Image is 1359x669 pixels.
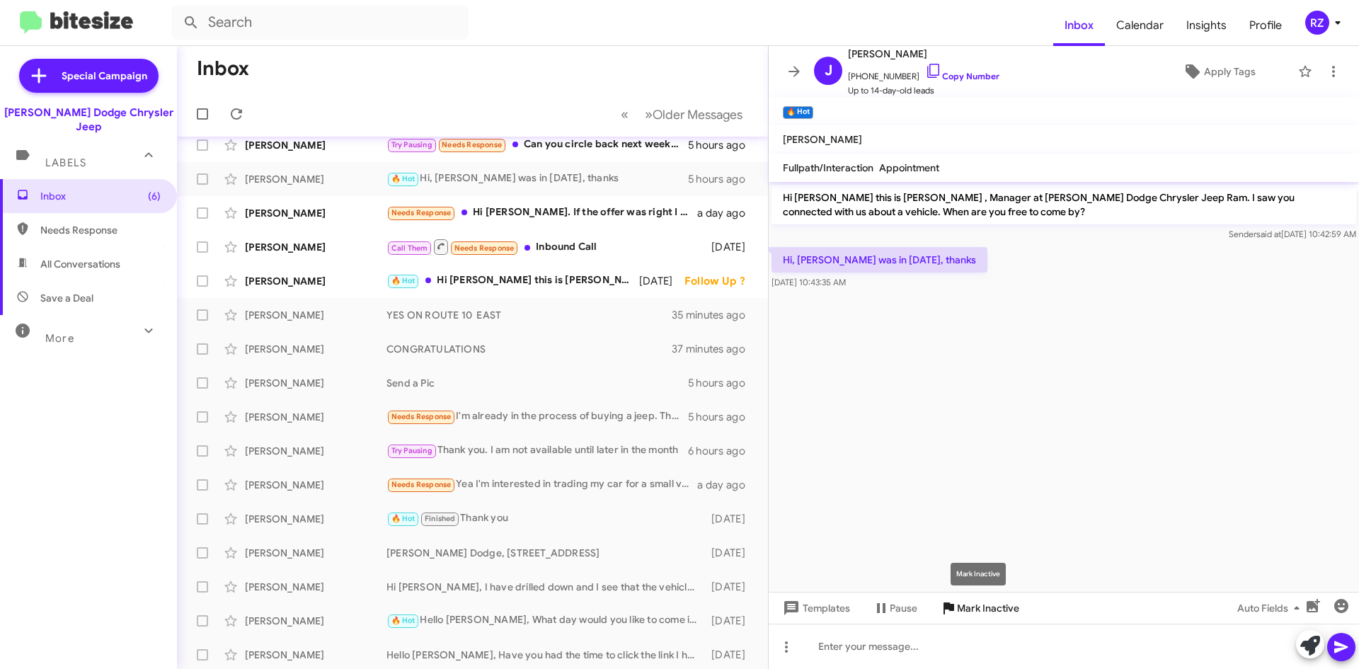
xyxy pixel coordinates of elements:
div: [PERSON_NAME] [245,410,386,424]
div: [PERSON_NAME] [245,138,386,152]
div: 37 minutes ago [672,342,757,356]
div: [PERSON_NAME] [245,478,386,492]
div: [PERSON_NAME] [245,172,386,186]
button: Pause [861,595,929,621]
span: Needs Response [391,412,452,421]
div: Hello [PERSON_NAME], What day would you like to come in? LEt Me know [PERSON_NAME] [PHONE_NUMBER] [386,612,704,629]
div: Follow Up ? [684,274,757,288]
span: Try Pausing [391,140,432,149]
span: Up to 14-day-old leads [848,84,999,98]
div: [DATE] [639,274,684,288]
div: Can you circle back next week. No time this week. [386,137,688,153]
span: 🔥 Hot [391,276,415,285]
div: Hi, [PERSON_NAME] was in [DATE], thanks [386,171,688,187]
div: Send a Pic [386,376,688,390]
span: 🔥 Hot [391,514,415,523]
span: Auto Fields [1237,595,1305,621]
span: Fullpath/Interaction [783,161,873,174]
p: Hi [PERSON_NAME] this is [PERSON_NAME] , Manager at [PERSON_NAME] Dodge Chrysler Jeep Ram. I saw ... [772,185,1356,224]
a: Special Campaign [19,59,159,93]
div: Inbound Call [386,238,704,256]
span: Needs Response [442,140,502,149]
span: « [621,105,629,123]
a: Insights [1175,5,1238,46]
span: Needs Response [391,480,452,489]
div: [PERSON_NAME] [245,342,386,356]
a: Calendar [1105,5,1175,46]
span: Needs Response [454,244,515,253]
div: [PERSON_NAME] [245,240,386,254]
span: Finished [425,514,456,523]
button: Apply Tags [1146,59,1291,84]
div: [PERSON_NAME] [245,648,386,662]
span: Apply Tags [1204,59,1256,84]
div: Hello [PERSON_NAME], Have you had the time to click the link I have provided? Let me know [PERSON... [386,648,704,662]
span: All Conversations [40,257,120,271]
span: Mark Inactive [957,595,1019,621]
span: Pause [890,595,917,621]
button: Mark Inactive [929,595,1031,621]
div: [PERSON_NAME] [245,308,386,322]
h1: Inbox [197,57,249,80]
div: [DATE] [704,648,757,662]
button: RZ [1293,11,1343,35]
a: Inbox [1053,5,1105,46]
div: 5 hours ago [688,172,757,186]
div: Yea I'm interested in trading my car for a small vehicle like a compass [386,476,697,493]
span: Older Messages [653,107,742,122]
div: [PERSON_NAME] [245,444,386,458]
nav: Page navigation example [613,100,751,129]
div: [DATE] [704,580,757,594]
span: [PHONE_NUMBER] [848,62,999,84]
a: Copy Number [925,71,999,81]
div: Thank you [386,510,704,527]
button: Templates [769,595,861,621]
div: Hi [PERSON_NAME], I have drilled down and I see that the vehicle is priced right to sell. Sometim... [386,580,704,594]
div: [DATE] [704,614,757,628]
span: Labels [45,156,86,169]
span: Needs Response [391,208,452,217]
span: Call Them [391,244,428,253]
span: Try Pausing [391,446,432,455]
button: Next [636,100,751,129]
div: I'm already in the process of buying a jeep. Thank you anyway! [386,408,688,425]
span: » [645,105,653,123]
span: [DATE] 10:43:35 AM [772,277,846,287]
div: [PERSON_NAME] [245,376,386,390]
span: Templates [780,595,850,621]
div: [PERSON_NAME] Dodge, [STREET_ADDRESS] [386,546,704,560]
div: [PERSON_NAME] [245,206,386,220]
div: CONGRATULATIONS [386,342,672,356]
div: 35 minutes ago [672,308,757,322]
a: Profile [1238,5,1293,46]
button: Previous [612,100,637,129]
div: [PERSON_NAME] [245,512,386,526]
button: Auto Fields [1226,595,1317,621]
span: said at [1256,229,1281,239]
span: Appointment [879,161,939,174]
span: Needs Response [40,223,161,237]
div: [DATE] [704,240,757,254]
span: [PERSON_NAME] [783,133,862,146]
div: YES ON ROUTE 10 EAST [386,308,672,322]
div: 5 hours ago [688,410,757,424]
div: 5 hours ago [688,138,757,152]
span: Special Campaign [62,69,147,83]
span: J [825,59,832,82]
div: Thank you. I am not available until later in the month [386,442,688,459]
span: Save a Deal [40,291,93,305]
div: RZ [1305,11,1329,35]
span: More [45,332,74,345]
span: (6) [148,189,161,203]
div: [DATE] [704,546,757,560]
span: Sender [DATE] 10:42:59 AM [1229,229,1356,239]
span: Inbox [40,189,161,203]
div: a day ago [697,478,757,492]
div: [PERSON_NAME] [245,274,386,288]
div: Hi [PERSON_NAME]. If the offer was right I would consider yes, but it would have to be paired wit... [386,205,697,221]
div: Mark Inactive [951,563,1006,585]
span: 🔥 Hot [391,174,415,183]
